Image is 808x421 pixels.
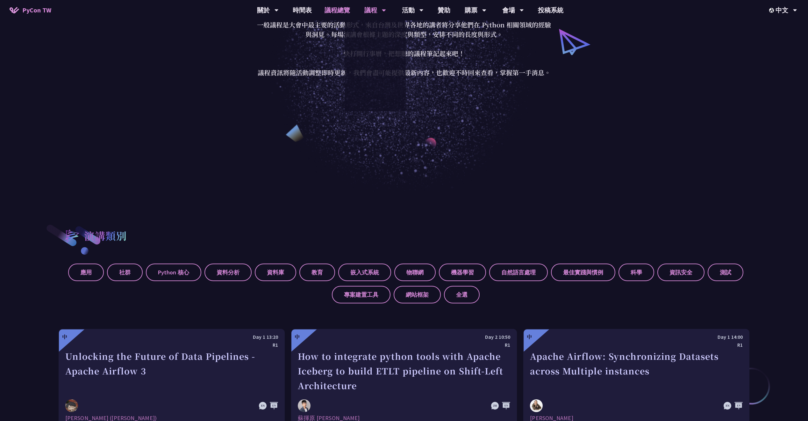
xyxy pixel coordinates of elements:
[204,264,252,281] label: 資料分析
[3,2,58,18] a: PyCon TW
[256,20,552,77] p: 一般議程是大會中最主要的活動形式，來自台灣及世界各地的講者將分享他們在 Python 相關領域的經驗與洞見。每場演講會根據主題的深度與類型，安排不同的長度與形式。 快打開行事曆，把想聽的議程筆記...
[68,264,104,281] label: 應用
[299,264,335,281] label: 教育
[619,264,654,281] label: 科學
[657,264,704,281] label: 資訊安全
[65,333,278,341] div: Day 1 13:20
[394,264,436,281] label: 物聯網
[298,333,511,341] div: Day 2 10:50
[527,333,532,341] div: 中
[530,399,543,412] img: Sebastien Crocquevieille
[530,349,743,393] div: Apache Airflow: Synchronizing Datasets across Multiple instances
[62,333,67,341] div: 中
[65,399,78,412] img: 李唯 (Wei Lee)
[65,349,278,393] div: Unlocking the Future of Data Pipelines - Apache Airflow 3
[298,341,511,349] div: R1
[84,228,127,243] h2: 演講類別
[439,264,486,281] label: 機器學習
[298,349,511,393] div: How to integrate python tools with Apache Iceberg to build ETLT pipeline on Shift-Left Architecture
[551,264,615,281] label: 最佳實踐與慣例
[146,264,201,281] label: Python 核心
[107,264,143,281] label: 社群
[769,8,776,13] img: Locale Icon
[22,5,51,15] span: PyCon TW
[708,264,743,281] label: 測試
[332,286,390,303] label: 專案建置工具
[298,399,311,412] img: 蘇揮原 Mars Su
[59,223,84,248] img: heading-bullet
[10,7,19,13] img: Home icon of PyCon TW 2025
[295,333,300,341] div: 中
[65,341,278,349] div: R1
[338,264,391,281] label: 嵌入式系統
[530,341,743,349] div: R1
[489,264,548,281] label: 自然語言處理
[255,264,296,281] label: 資料庫
[444,286,480,303] label: 全選
[530,333,743,341] div: Day 1 14:00
[394,286,441,303] label: 網站框架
